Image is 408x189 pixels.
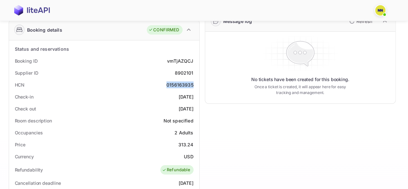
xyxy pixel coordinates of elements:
div: Booking ID [15,58,38,64]
div: vmTjAZQCJ [167,58,193,64]
div: Supplier ID [15,69,38,76]
div: Check-in [15,93,34,100]
div: Booking details [27,26,62,33]
div: Message log [223,18,252,25]
div: USD [184,153,193,160]
div: [DATE] [179,93,194,100]
div: Occupancies [15,129,43,136]
div: Status and reservations [15,46,69,52]
div: 8902101 [174,69,193,76]
div: Not specified [164,117,194,124]
div: Check out [15,105,36,112]
p: Refresh [356,18,372,25]
div: Price [15,141,26,148]
div: HCN [15,81,25,88]
div: Currency [15,153,34,160]
div: Cancellation deadline [15,180,61,186]
div: Room description [15,117,52,124]
div: 0156163935 [166,81,194,88]
div: [DATE] [179,180,194,186]
div: Refundable [162,167,190,173]
div: 2 Adults [174,129,193,136]
div: 313.24 [178,141,194,148]
div: [DATE] [179,105,194,112]
div: Refundability [15,166,43,173]
p: No tickets have been created for this booking. [251,76,349,83]
img: N/A N/A [375,5,385,16]
img: LiteAPI Logo [14,5,53,16]
p: Once a ticket is created, it will appear here for easy tracking and management. [249,84,351,96]
div: CONFIRMED [148,27,179,33]
button: Refresh [345,16,375,26]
